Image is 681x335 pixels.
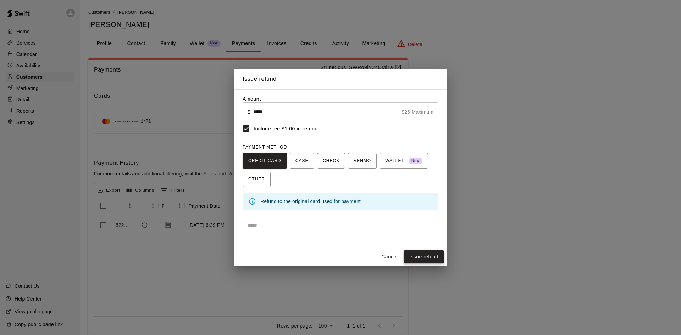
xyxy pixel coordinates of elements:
[385,155,422,167] span: WALLET
[317,153,345,169] button: CHECK
[254,125,318,133] span: Include fee $1.00 in refund
[248,155,281,167] span: CREDIT CARD
[243,153,287,169] button: CREDIT CARD
[260,195,433,208] div: Refund to the original card used for payment
[243,172,271,187] button: OTHER
[354,155,371,167] span: VENMO
[295,155,309,167] span: CASH
[243,96,261,102] label: Amount
[348,153,377,169] button: VENMO
[380,153,428,169] button: WALLET New
[402,108,433,116] p: $26 Maximum
[404,250,444,263] button: Issue refund
[248,108,250,116] p: $
[234,69,447,89] h2: Issue refund
[323,155,339,167] span: CHECK
[248,174,265,185] span: OTHER
[243,145,287,150] span: PAYMENT METHOD
[409,156,422,166] span: New
[378,250,401,263] button: Cancel
[290,153,314,169] button: CASH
